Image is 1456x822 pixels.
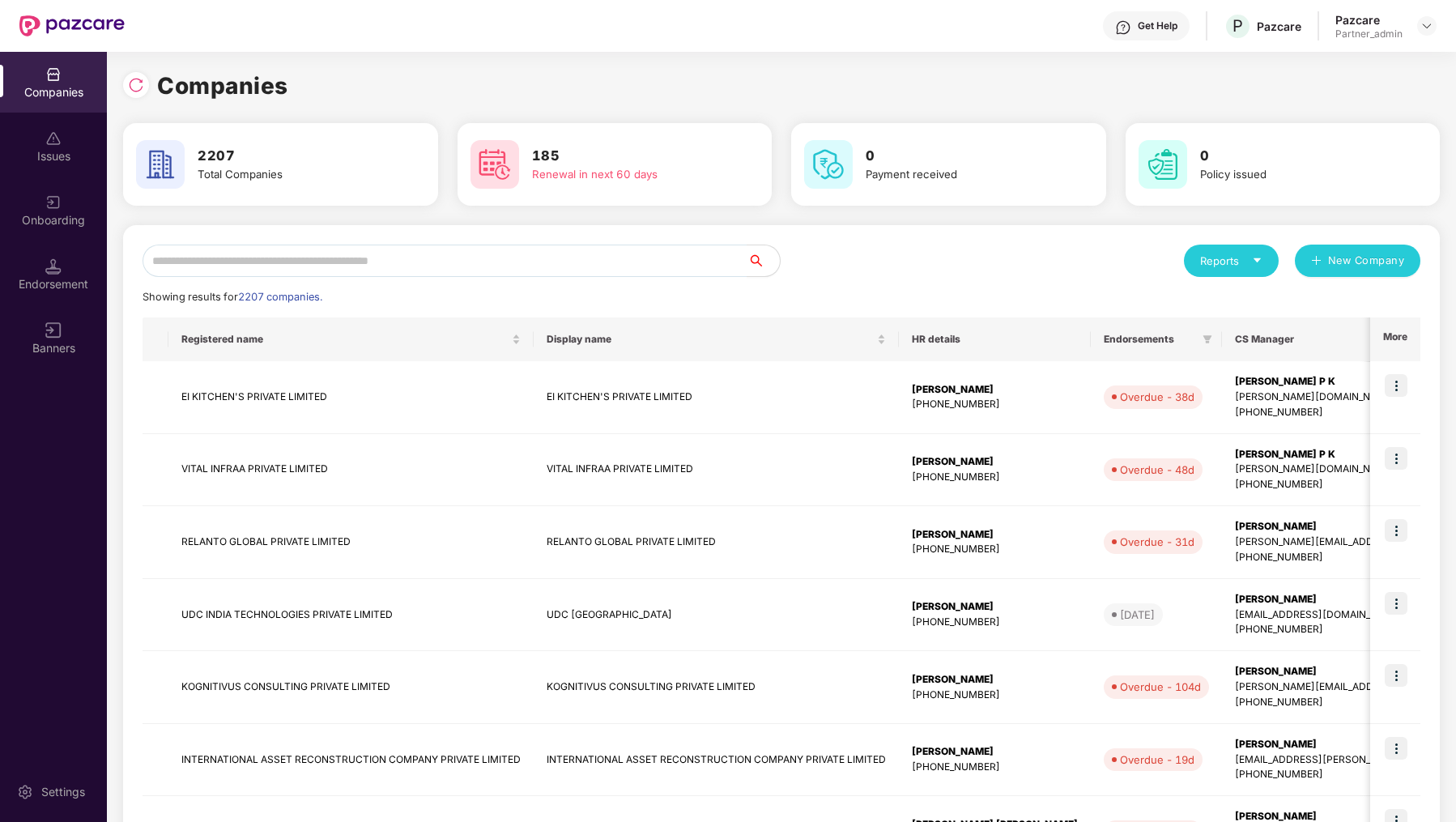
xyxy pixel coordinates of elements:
[866,146,1054,167] h3: 0
[1200,146,1388,167] h3: 0
[912,760,1078,775] div: [PHONE_NUMBER]
[45,322,62,339] img: svg+xml;base64,PHN2ZyB3aWR0aD0iMTYiIGhlaWdodD0iMTYiIHZpZXdCb3g9IjAgMCAxNiAxNiIgZmlsbD0ibm9uZSIgeG...
[532,166,720,183] div: Renewal in next 60 days
[45,66,62,83] img: svg+xml;base64,PHN2ZyBpZD0iQ29tcGFuaWVzIiB4bWxucz0iaHR0cDovL3d3dy53My5vcmcvMjAwMC9zdmciIHdpZHRoPS...
[1385,519,1407,542] img: icon
[912,470,1078,485] div: [PHONE_NUMBER]
[1120,607,1155,623] div: [DATE]
[168,434,534,507] td: VITAL INFRAA PRIVATE LIMITED
[1199,330,1215,349] span: filter
[1385,737,1407,760] img: icon
[1104,333,1196,346] span: Endorsements
[1335,28,1403,40] div: Partner_admin
[17,784,33,800] img: svg+xml;base64,PHN2ZyBpZD0iU2V0dGluZy0yMHgyMCIgeG1sbnM9Imh0dHA6Ly93d3cudzMub3JnLzIwMDAvc3ZnIiB3aW...
[866,166,1054,183] div: Payment received
[534,579,899,652] td: UDC [GEOGRAPHIC_DATA]
[198,146,385,167] h3: 2207
[238,291,322,303] span: 2207 companies.
[1120,462,1194,478] div: Overdue - 48d
[1420,19,1433,32] img: svg+xml;base64,PHN2ZyBpZD0iRHJvcGRvd24tMzJ4MzIiIHhtbG5zPSJodHRwOi8vd3d3LnczLm9yZy8yMDAwL3N2ZyIgd2...
[912,397,1078,412] div: [PHONE_NUMBER]
[912,688,1078,703] div: [PHONE_NUMBER]
[747,245,781,277] button: search
[168,651,534,724] td: KOGNITIVUS CONSULTING PRIVATE LIMITED
[912,527,1078,543] div: [PERSON_NAME]
[1385,592,1407,615] img: icon
[912,454,1078,470] div: [PERSON_NAME]
[1252,255,1262,266] span: caret-down
[1203,334,1212,344] span: filter
[912,744,1078,760] div: [PERSON_NAME]
[912,672,1078,688] div: [PERSON_NAME]
[912,599,1078,615] div: [PERSON_NAME]
[168,579,534,652] td: UDC INDIA TECHNOLOGIES PRIVATE LIMITED
[912,542,1078,557] div: [PHONE_NUMBER]
[143,291,322,303] span: Showing results for
[532,146,720,167] h3: 185
[168,361,534,434] td: EI KITCHEN'S PRIVATE LIMITED
[1311,255,1322,268] span: plus
[168,724,534,797] td: INTERNATIONAL ASSET RECONSTRUCTION COMPANY PRIVATE LIMITED
[899,317,1091,361] th: HR details
[1120,534,1194,550] div: Overdue - 31d
[45,258,62,275] img: svg+xml;base64,PHN2ZyB3aWR0aD0iMTQuNSIgaGVpZ2h0PSIxNC41IiB2aWV3Qm94PSIwIDAgMTYgMTYiIGZpbGw9Im5vbm...
[168,506,534,579] td: RELANTO GLOBAL PRIVATE LIMITED
[547,333,874,346] span: Display name
[181,333,509,346] span: Registered name
[168,317,534,361] th: Registered name
[1385,664,1407,687] img: icon
[1385,374,1407,397] img: icon
[747,254,780,267] span: search
[1120,752,1194,768] div: Overdue - 19d
[45,130,62,147] img: svg+xml;base64,PHN2ZyBpZD0iSXNzdWVzX2Rpc2FibGVkIiB4bWxucz0iaHR0cDovL3d3dy53My5vcmcvMjAwMC9zdmciIH...
[534,361,899,434] td: EI KITCHEN'S PRIVATE LIMITED
[1115,19,1131,36] img: svg+xml;base64,PHN2ZyBpZD0iSGVscC0zMngzMiIgeG1sbnM9Imh0dHA6Ly93d3cudzMub3JnLzIwMDAvc3ZnIiB3aWR0aD...
[470,140,519,189] img: svg+xml;base64,PHN2ZyB4bWxucz0iaHR0cDovL3d3dy53My5vcmcvMjAwMC9zdmciIHdpZHRoPSI2MCIgaGVpZ2h0PSI2MC...
[912,615,1078,630] div: [PHONE_NUMBER]
[534,317,899,361] th: Display name
[1120,679,1201,695] div: Overdue - 104d
[1335,12,1403,28] div: Pazcare
[1385,447,1407,470] img: icon
[534,651,899,724] td: KOGNITIVUS CONSULTING PRIVATE LIMITED
[1257,19,1301,34] div: Pazcare
[1120,389,1194,405] div: Overdue - 38d
[534,506,899,579] td: RELANTO GLOBAL PRIVATE LIMITED
[534,724,899,797] td: INTERNATIONAL ASSET RECONSTRUCTION COMPANY PRIVATE LIMITED
[157,68,288,104] h1: Companies
[1232,16,1243,36] span: P
[128,77,144,93] img: svg+xml;base64,PHN2ZyBpZD0iUmVsb2FkLTMyeDMyIiB4bWxucz0iaHR0cDovL3d3dy53My5vcmcvMjAwMC9zdmciIHdpZH...
[19,15,125,36] img: New Pazcare Logo
[912,382,1078,398] div: [PERSON_NAME]
[804,140,853,189] img: svg+xml;base64,PHN2ZyB4bWxucz0iaHR0cDovL3d3dy53My5vcmcvMjAwMC9zdmciIHdpZHRoPSI2MCIgaGVpZ2h0PSI2MC...
[1200,253,1262,269] div: Reports
[534,434,899,507] td: VITAL INFRAA PRIVATE LIMITED
[36,784,90,800] div: Settings
[1139,140,1187,189] img: svg+xml;base64,PHN2ZyB4bWxucz0iaHR0cDovL3d3dy53My5vcmcvMjAwMC9zdmciIHdpZHRoPSI2MCIgaGVpZ2h0PSI2MC...
[1200,166,1388,183] div: Policy issued
[45,194,62,211] img: svg+xml;base64,PHN2ZyB3aWR0aD0iMjAiIGhlaWdodD0iMjAiIHZpZXdCb3g9IjAgMCAyMCAyMCIgZmlsbD0ibm9uZSIgeG...
[1328,253,1405,269] span: New Company
[1138,19,1177,32] div: Get Help
[136,140,185,189] img: svg+xml;base64,PHN2ZyB4bWxucz0iaHR0cDovL3d3dy53My5vcmcvMjAwMC9zdmciIHdpZHRoPSI2MCIgaGVpZ2h0PSI2MC...
[1370,317,1420,361] th: More
[198,166,385,183] div: Total Companies
[1295,245,1420,277] button: plusNew Company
